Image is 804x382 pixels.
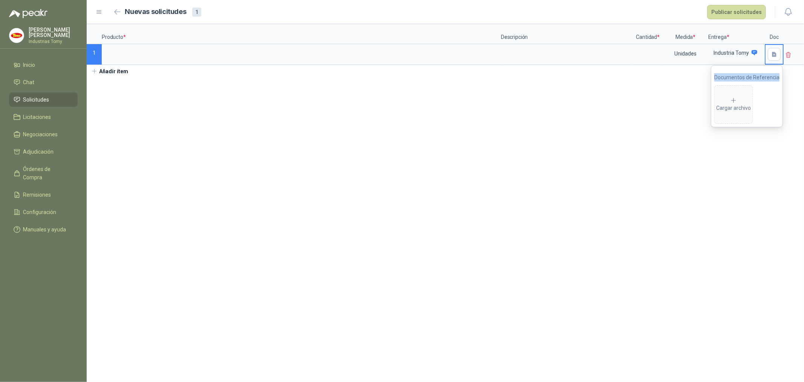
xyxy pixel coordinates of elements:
p: Cantidad [633,24,663,44]
a: Manuales y ayuda [9,222,78,237]
p: Industrias Tomy [29,39,78,44]
a: Inicio [9,58,78,72]
p: Descripción [501,24,633,44]
img: Company Logo [9,28,24,43]
span: Configuración [23,208,57,216]
a: Adjudicación [9,145,78,159]
p: Producto [102,24,501,44]
p: Doc [765,24,784,44]
div: Unidades [664,45,708,62]
span: Órdenes de Compra [23,165,70,182]
a: Negociaciones [9,127,78,142]
a: Remisiones [9,188,78,202]
a: Configuración [9,205,78,219]
h2: Nuevas solicitudes [125,6,187,17]
p: Industria Tomy [714,50,749,55]
span: Inicio [23,61,35,69]
span: Negociaciones [23,130,58,139]
span: Remisiones [23,191,51,199]
a: Chat [9,75,78,89]
p: Documentos de Referencia [714,73,779,82]
p: Entrega [708,24,765,44]
div: Cargar archivo [716,97,751,112]
a: Solicitudes [9,92,78,107]
p: [PERSON_NAME] [PERSON_NAME] [29,27,78,38]
a: Órdenes de Compra [9,162,78,185]
p: Medida [663,24,708,44]
span: Chat [23,78,35,86]
button: Añadir ítem [87,65,133,78]
button: Publicar solicitudes [707,5,766,19]
p: 1 [87,44,102,65]
span: Manuales y ayuda [23,225,66,234]
span: Adjudicación [23,148,54,156]
div: 1 [192,8,201,17]
img: Logo peakr [9,9,47,18]
a: Licitaciones [9,110,78,124]
span: Solicitudes [23,95,49,104]
span: Licitaciones [23,113,51,121]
